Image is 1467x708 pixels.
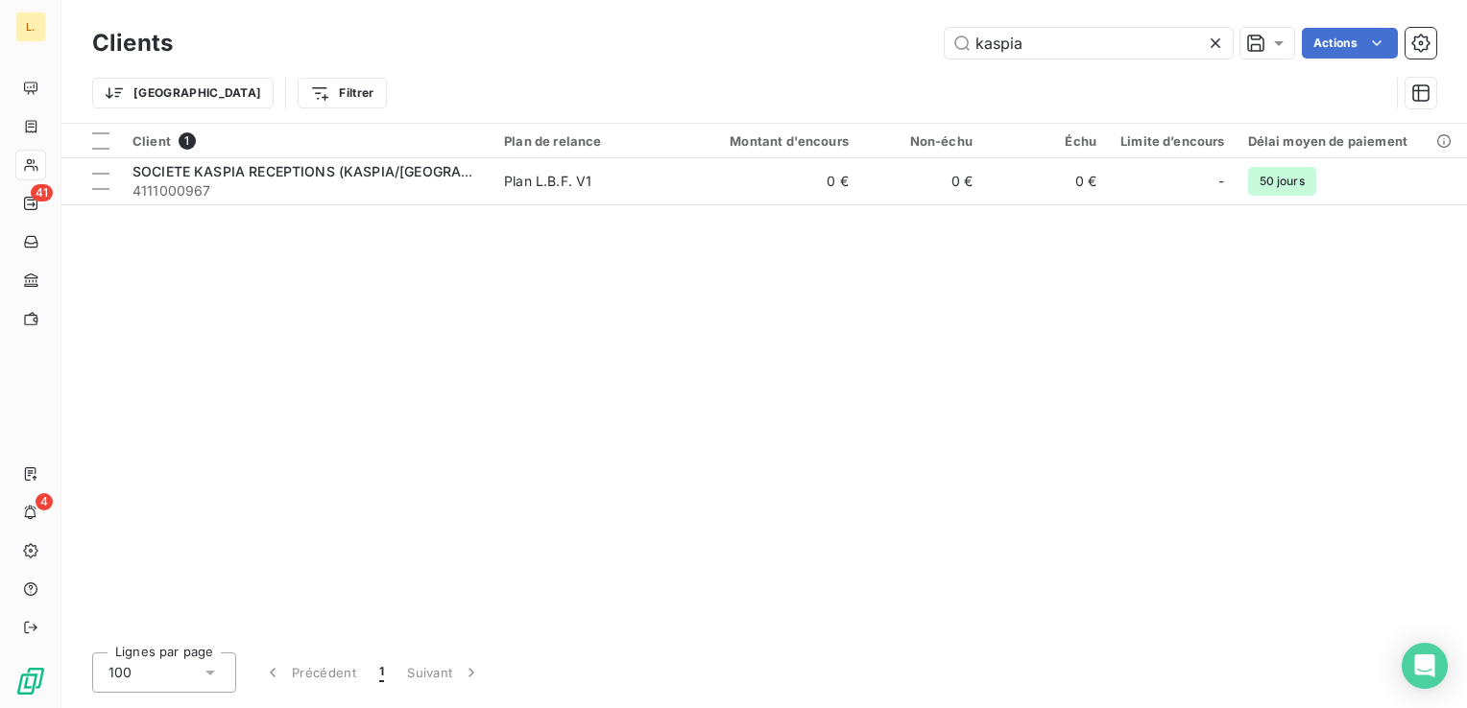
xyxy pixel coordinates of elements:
span: SOCIETE KASPIA RECEPTIONS (KASPIA/[GEOGRAPHIC_DATA] [132,163,539,179]
td: 0 € [694,158,860,204]
button: Précédent [252,652,368,693]
span: 50 jours [1248,167,1316,196]
img: Logo LeanPay [15,666,46,696]
span: 4111000967 [132,181,481,201]
div: Plan L.B.F. V1 [504,172,591,191]
div: Limite d’encours [1119,133,1225,149]
span: 100 [108,663,132,682]
div: Non-échu [872,133,973,149]
h3: Clients [92,26,173,60]
button: [GEOGRAPHIC_DATA] [92,78,274,108]
span: 4 [36,493,53,510]
span: 1 [379,663,384,682]
button: Filtrer [298,78,386,108]
td: 0 € [984,158,1108,204]
div: Montant d'encours [706,133,849,149]
input: Rechercher [945,28,1233,59]
span: - [1218,172,1224,191]
span: Client [132,133,171,149]
div: Échu [996,133,1096,149]
button: 1 [368,652,396,693]
div: Plan de relance [504,133,683,149]
span: 41 [31,184,53,201]
button: Actions [1302,28,1398,59]
td: 0 € [860,158,984,204]
div: Open Intercom Messenger [1402,643,1448,689]
div: Délai moyen de paiement [1248,133,1455,149]
span: 1 [179,132,196,150]
div: L. [15,12,46,42]
button: Suivant [396,652,493,693]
